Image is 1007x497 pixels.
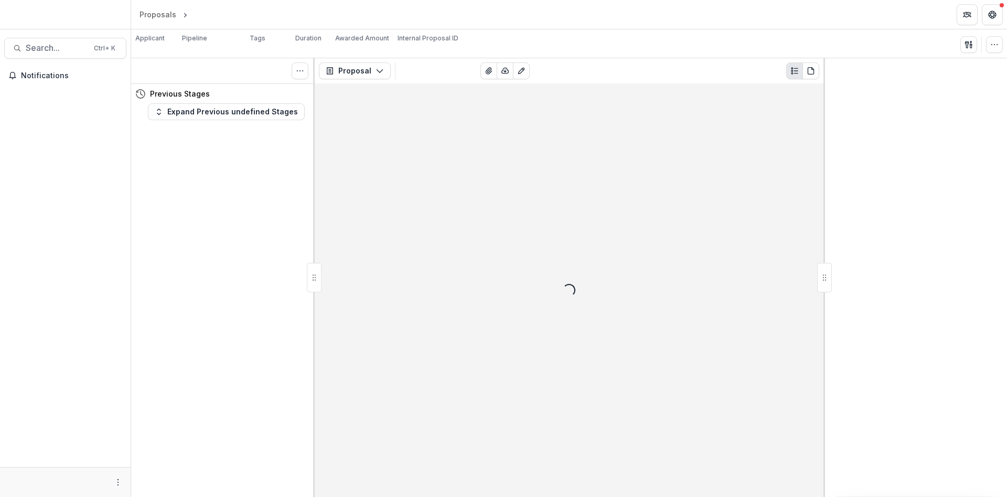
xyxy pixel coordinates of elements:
button: Toggle View Cancelled Tasks [292,62,308,79]
button: Get Help [982,4,1003,25]
button: More [112,476,124,489]
button: Partners [957,4,978,25]
span: Notifications [21,71,122,80]
h4: Previous Stages [150,88,210,99]
div: Proposals [140,9,176,20]
p: Internal Proposal ID [398,34,458,43]
button: Search... [4,38,126,59]
span: Search... [26,43,88,53]
button: Expand Previous undefined Stages [148,103,305,120]
button: PDF view [802,62,819,79]
p: Duration [295,34,322,43]
p: Awarded Amount [335,34,389,43]
button: View Attached Files [480,62,497,79]
button: Notifications [4,67,126,84]
p: Applicant [135,34,165,43]
button: Proposal [319,62,391,79]
div: Ctrl + K [92,43,117,54]
nav: breadcrumb [135,7,234,22]
button: Plaintext view [786,62,803,79]
p: Pipeline [182,34,207,43]
p: Tags [250,34,265,43]
a: Proposals [135,7,180,22]
button: Edit as form [513,62,530,79]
